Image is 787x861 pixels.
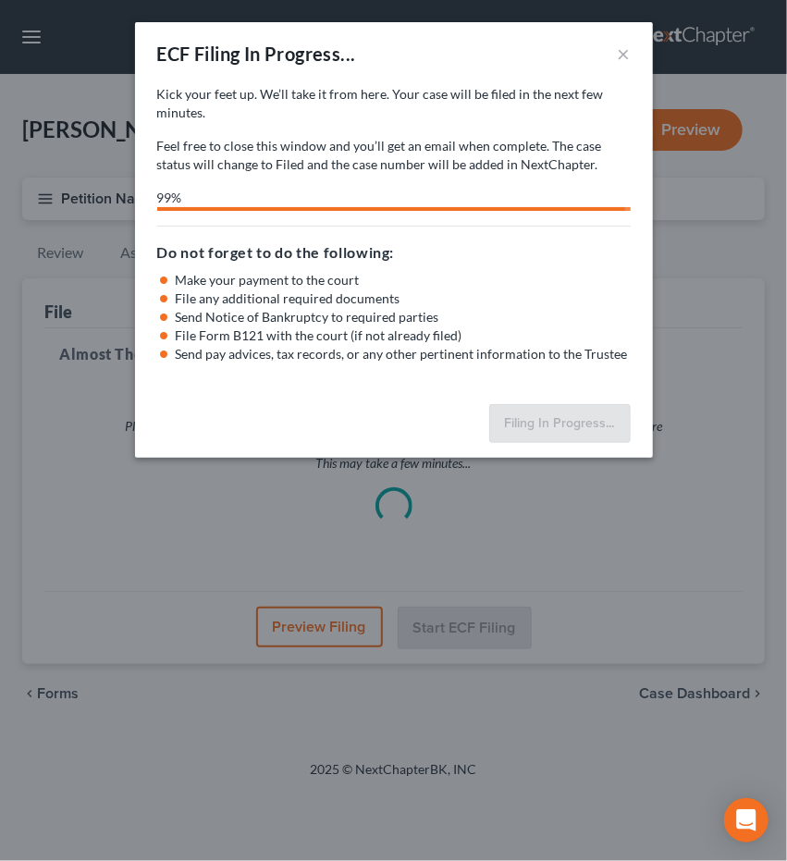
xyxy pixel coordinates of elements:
[157,241,631,264] h5: Do not forget to do the following:
[157,189,626,207] div: 99%
[489,404,631,443] button: Filing In Progress...
[157,85,631,122] p: Kick your feet up. We’ll take it from here. Your case will be filed in the next few minutes.
[157,41,356,67] div: ECF Filing In Progress...
[176,345,631,363] li: Send pay advices, tax records, or any other pertinent information to the Trustee
[176,289,631,308] li: File any additional required documents
[176,308,631,326] li: Send Notice of Bankruptcy to required parties
[176,326,631,345] li: File Form B121 with the court (if not already filed)
[176,271,631,289] li: Make your payment to the court
[618,43,631,65] button: ×
[724,798,769,843] div: Open Intercom Messenger
[157,137,631,174] p: Feel free to close this window and you’ll get an email when complete. The case status will change...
